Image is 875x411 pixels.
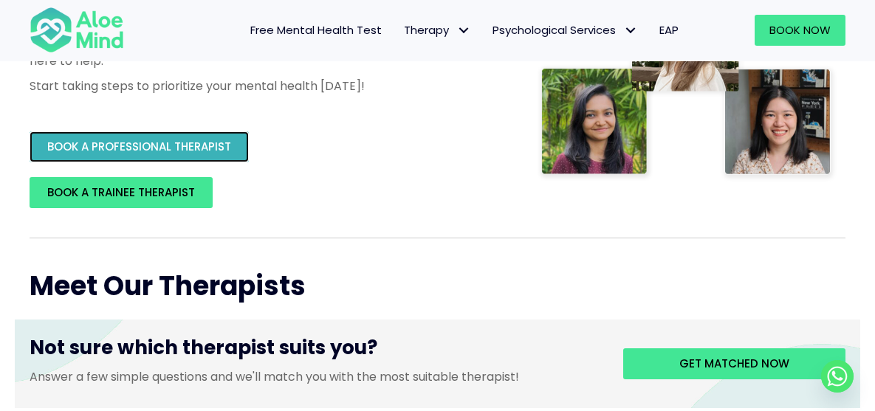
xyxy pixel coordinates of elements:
[30,6,124,54] img: Aloe mind Logo
[393,15,481,46] a: TherapyTherapy: submenu
[30,368,601,385] p: Answer a few simple questions and we'll match you with the most suitable therapist!
[623,348,846,379] a: Get matched now
[648,15,690,46] a: EAP
[30,131,249,162] a: BOOK A PROFESSIONAL THERAPIST
[620,19,641,41] span: Psychological Services: submenu
[679,356,789,371] span: Get matched now
[481,15,648,46] a: Psychological ServicesPsychological Services: submenu
[250,22,382,38] span: Free Mental Health Test
[659,22,679,38] span: EAP
[30,267,306,305] span: Meet Our Therapists
[493,22,637,38] span: Psychological Services
[30,77,507,94] p: Start taking steps to prioritize your mental health [DATE]!
[47,139,231,154] span: BOOK A PROFESSIONAL THERAPIST
[139,15,690,46] nav: Menu
[47,184,195,200] span: BOOK A TRAINEE THERAPIST
[30,334,601,368] h3: Not sure which therapist suits you?
[755,15,845,46] a: Book Now
[30,177,213,208] a: BOOK A TRAINEE THERAPIST
[821,360,854,393] a: Whatsapp
[239,15,393,46] a: Free Mental Health Test
[404,22,470,38] span: Therapy
[769,22,831,38] span: Book Now
[453,19,474,41] span: Therapy: submenu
